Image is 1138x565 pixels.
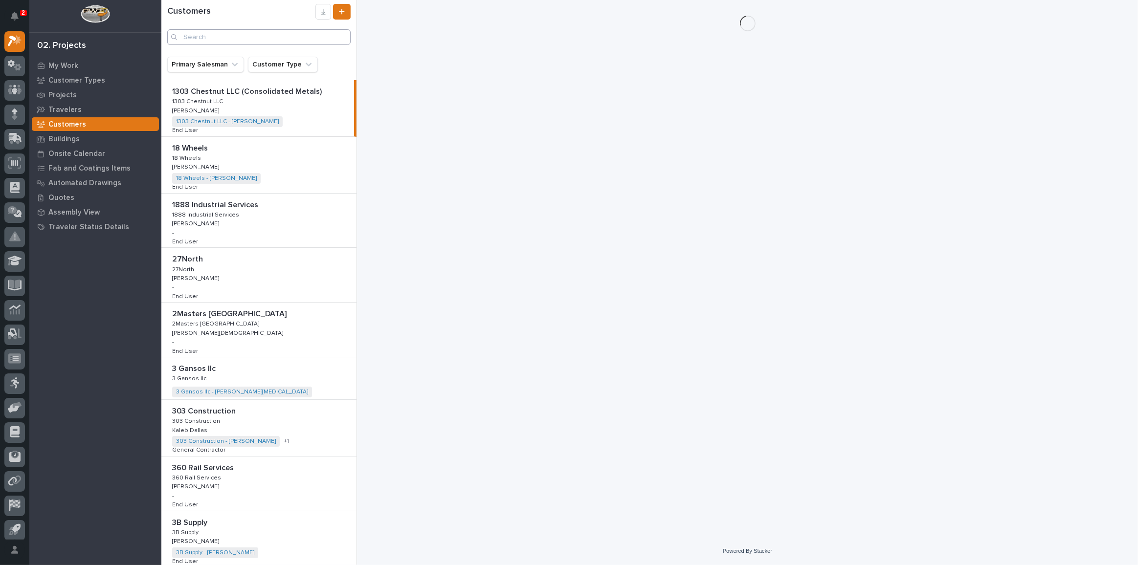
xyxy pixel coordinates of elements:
[29,87,161,102] a: Projects
[161,137,357,194] a: 18 Wheels18 Wheels 18 Wheels18 Wheels [PERSON_NAME][PERSON_NAME] 18 Wheels - [PERSON_NAME] End Us...
[172,527,201,536] p: 3B Supply
[723,548,772,554] a: Powered By Stacker
[172,500,200,508] p: End User
[48,62,78,70] p: My Work
[48,76,105,85] p: Customer Types
[172,85,324,96] p: 1303 Chestnut LLC (Consolidated Metals)
[172,405,238,416] p: 303 Construction
[48,150,105,158] p: Onsite Calendar
[167,6,315,17] h1: Customers
[172,516,209,527] p: 3B Supply
[172,182,200,191] p: End User
[172,264,196,273] p: 27North
[172,481,221,490] p: [PERSON_NAME]
[29,131,161,146] a: Buildings
[172,445,227,454] p: General Contractor
[172,253,205,264] p: 27North
[172,373,208,382] p: 3 Gansos llc
[29,102,161,117] a: Travelers
[176,389,308,395] a: 3 Gansos llc - [PERSON_NAME][MEDICAL_DATA]
[172,556,200,565] p: End User
[172,125,200,134] p: End User
[161,357,357,400] a: 3 Gansos llc3 Gansos llc 3 Gansos llc3 Gansos llc 3 Gansos llc - [PERSON_NAME][MEDICAL_DATA]
[48,164,131,173] p: Fab and Coatings Items
[161,303,357,357] a: 2Masters [GEOGRAPHIC_DATA]2Masters [GEOGRAPHIC_DATA] 2Masters [GEOGRAPHIC_DATA]2Masters [GEOGRAPH...
[172,425,209,434] p: Kaleb Dallas
[161,456,357,511] a: 360 Rail Services360 Rail Services 360 Rail Services360 Rail Services [PERSON_NAME][PERSON_NAME] ...
[172,307,289,319] p: 2Masters [GEOGRAPHIC_DATA]
[48,120,86,129] p: Customers
[167,57,244,72] button: Primary Salesman
[172,106,221,114] p: [PERSON_NAME]
[12,12,25,27] div: Notifications2
[48,106,82,114] p: Travelers
[167,29,351,45] input: Search
[161,194,357,248] a: 1888 Industrial Services1888 Industrial Services 1888 Industrial Services1888 Industrial Services...
[29,161,161,175] a: Fab and Coatings Items
[176,118,279,125] a: 1303 Chestnut LLC - [PERSON_NAME]
[172,273,221,282] p: [PERSON_NAME]
[29,175,161,190] a: Automated Drawings
[172,230,174,237] p: -
[172,536,221,545] p: [PERSON_NAME]
[172,162,221,171] p: [PERSON_NAME]
[161,248,357,303] a: 27North27North 27North27North [PERSON_NAME][PERSON_NAME] -End UserEnd User
[284,438,289,444] span: + 1
[172,461,236,473] p: 360 Rail Services
[29,117,161,131] a: Customers
[22,9,25,16] p: 2
[172,284,174,291] p: -
[172,218,221,227] p: [PERSON_NAME]
[29,73,161,87] a: Customer Types
[37,41,86,51] div: 02. Projects
[29,190,161,205] a: Quotes
[172,416,222,425] p: 303 Construction
[172,328,285,337] p: [PERSON_NAME][DEMOGRAPHIC_DATA]
[29,205,161,219] a: Assembly View
[29,219,161,234] a: Traveler Status Details
[48,208,100,217] p: Assembly View
[172,473,223,481] p: 360 Rail Services
[172,237,200,245] p: End User
[48,135,80,144] p: Buildings
[172,96,225,105] p: 1303 Chestnut LLC
[48,194,74,202] p: Quotes
[4,6,25,26] button: Notifications
[248,57,318,72] button: Customer Type
[176,175,257,182] a: 18 Wheels - [PERSON_NAME]
[172,198,260,210] p: 1888 Industrial Services
[172,142,210,153] p: 18 Wheels
[172,362,218,373] p: 3 Gansos llc
[172,339,174,346] p: -
[161,400,357,456] a: 303 Construction303 Construction 303 Construction303 Construction Kaleb DallasKaleb Dallas 303 Co...
[172,346,200,355] p: End User
[29,58,161,73] a: My Work
[48,91,77,100] p: Projects
[172,153,203,162] p: 18 Wheels
[176,438,276,445] a: 303 Construction - [PERSON_NAME]
[81,5,110,23] img: Workspace Logo
[161,80,357,137] a: 1303 Chestnut LLC (Consolidated Metals)1303 Chestnut LLC (Consolidated Metals) 1303 Chestnut LLC1...
[172,319,261,327] p: 2Masters [GEOGRAPHIC_DATA]
[176,549,254,556] a: 3B Supply - [PERSON_NAME]
[48,223,129,232] p: Traveler Status Details
[29,146,161,161] a: Onsite Calendar
[48,179,121,188] p: Automated Drawings
[172,493,174,500] p: -
[172,210,241,218] p: 1888 Industrial Services
[172,291,200,300] p: End User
